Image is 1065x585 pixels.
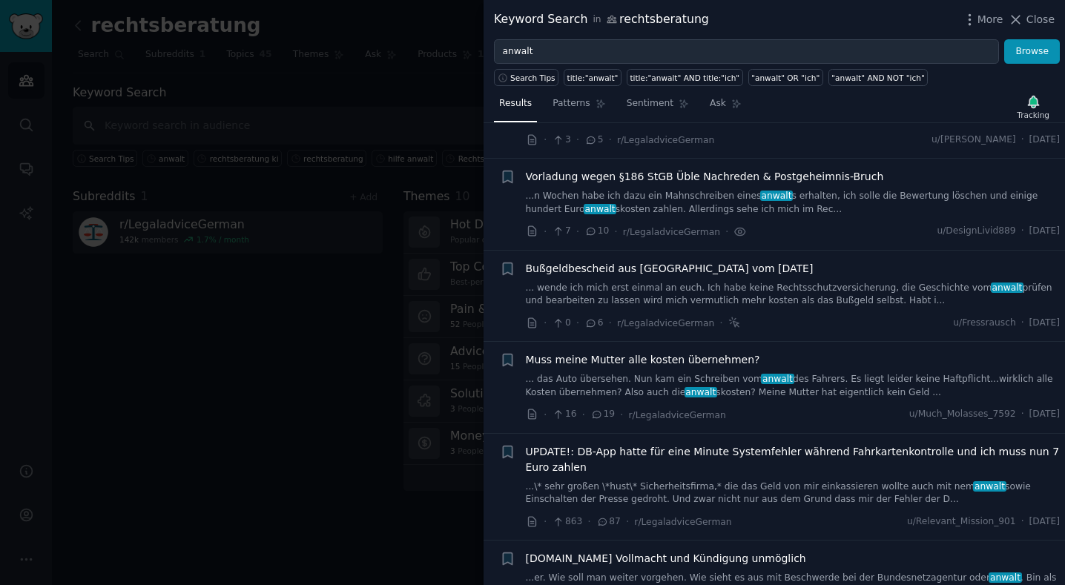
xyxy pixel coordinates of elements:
[584,225,609,238] span: 10
[552,408,576,421] span: 16
[494,10,709,29] div: Keyword Search rechtsberatung
[932,133,1016,147] span: u/[PERSON_NAME]
[614,224,617,239] span: ·
[593,13,601,27] span: in
[1029,408,1060,421] span: [DATE]
[719,315,722,331] span: ·
[909,408,1016,421] span: u/Much_Molasses_7592
[623,227,720,237] span: r/LegaladviceGerman
[629,410,726,420] span: r/LegaladviceGerman
[620,407,623,423] span: ·
[576,315,579,331] span: ·
[590,408,615,421] span: 19
[526,190,1061,216] a: ...n Wochen habe ich dazu ein Mahnschreiben einesanwalts erhalten, ich solle die Bewertung lösche...
[1004,39,1060,65] button: Browse
[626,514,629,529] span: ·
[544,132,547,148] span: ·
[584,204,617,214] span: anwalt
[617,135,714,145] span: r/LegaladviceGerman
[544,315,547,331] span: ·
[576,224,579,239] span: ·
[609,315,612,331] span: ·
[705,92,747,122] a: Ask
[494,69,558,86] button: Search Tips
[953,317,1015,330] span: u/Fressrausch
[685,387,718,397] span: anwalt
[1029,133,1060,147] span: [DATE]
[567,73,619,83] div: title:"anwalt"
[1012,91,1055,122] button: Tracking
[1021,408,1024,421] span: ·
[609,132,612,148] span: ·
[1026,12,1055,27] span: Close
[1021,225,1024,238] span: ·
[989,572,1022,583] span: anwalt
[760,191,794,201] span: anwalt
[584,133,603,147] span: 5
[584,317,603,330] span: 6
[617,318,714,328] span: r/LegaladviceGerman
[1017,110,1049,120] div: Tracking
[751,73,820,83] div: "anwalt" OR "ich"
[526,480,1061,506] a: ...\* sehr großen \*hust\* Sicherheitsfirma,* die das Geld von mir einkassieren wollte auch mit n...
[510,73,555,83] span: Search Tips
[1008,12,1055,27] button: Close
[547,92,610,122] a: Patterns
[552,133,570,147] span: 3
[564,69,621,86] a: title:"anwalt"
[544,407,547,423] span: ·
[576,132,579,148] span: ·
[544,514,547,529] span: ·
[973,481,1006,492] span: anwalt
[937,225,1015,238] span: u/DesignLivid889
[634,517,731,527] span: r/LegaladviceGerman
[748,69,823,86] a: "anwalt" OR "ich"
[552,317,570,330] span: 0
[828,69,928,86] a: "anwalt" AND NOT "ich"
[526,282,1061,308] a: ... wende ich mich erst einmal an euch. Ich habe keine Rechtsschutzversicherung, die Geschichte v...
[1021,317,1024,330] span: ·
[544,224,547,239] span: ·
[991,282,1024,293] span: anwalt
[1021,515,1024,529] span: ·
[587,514,590,529] span: ·
[553,97,590,110] span: Patterns
[494,92,537,122] a: Results
[552,225,570,238] span: 7
[1029,317,1060,330] span: [DATE]
[630,73,739,83] div: title:"anwalt" AND title:"ich"
[962,12,1003,27] button: More
[1021,133,1024,147] span: ·
[1029,225,1060,238] span: [DATE]
[907,515,1016,529] span: u/Relevant_Mission_901
[582,407,585,423] span: ·
[499,97,532,110] span: Results
[831,73,924,83] div: "anwalt" AND NOT "ich"
[526,551,806,566] a: [DOMAIN_NAME] Vollmacht und Kündigung unmöglich
[621,92,694,122] a: Sentiment
[627,69,743,86] a: title:"anwalt" AND title:"ich"
[1029,515,1060,529] span: [DATE]
[627,97,673,110] span: Sentiment
[526,169,884,185] a: Vorladung wegen §186 StGB Üble Nachreden & Postgeheimnis-Bruch
[710,97,726,110] span: Ask
[977,12,1003,27] span: More
[596,515,621,529] span: 87
[526,444,1061,475] a: UPDATE!: DB-App hatte für eine Minute Systemfehler während Fahrkartenkontrolle und ich muss nun 7...
[552,515,582,529] span: 863
[526,373,1061,399] a: ... das Auto übersehen. Nun kam ein Schreiben vomanwaltdes Fahrers. Es liegt leider keine Haftpfl...
[725,224,728,239] span: ·
[526,352,760,368] a: Muss meine Mutter alle kosten übernehmen?
[494,39,999,65] input: Try a keyword related to your business
[526,261,814,277] a: Bußgeldbescheid aus [GEOGRAPHIC_DATA] vom [DATE]
[761,374,794,384] span: anwalt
